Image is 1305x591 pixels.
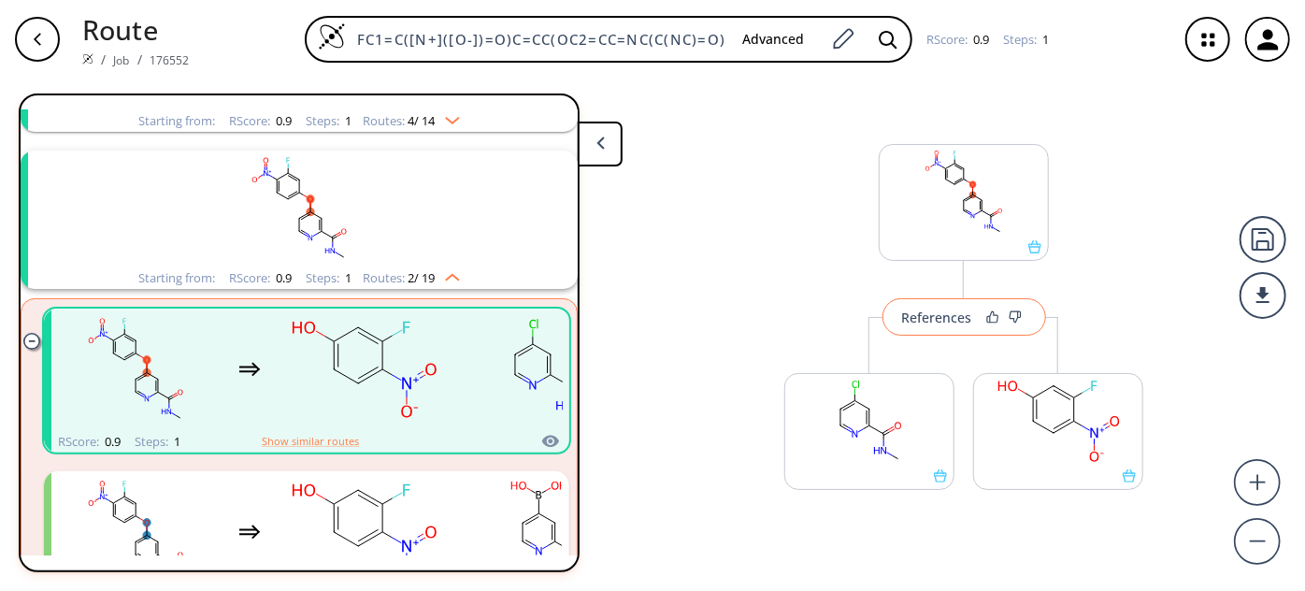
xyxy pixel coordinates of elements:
input: Enter SMILES [346,30,727,49]
div: RScore : [58,436,121,448]
div: Routes: [364,272,460,284]
div: Steps : [135,436,180,448]
span: 1 [171,433,180,450]
img: Spaya logo [82,53,93,65]
div: Steps : [1003,34,1049,46]
img: Logo Spaya [318,22,346,50]
svg: CNC(=O)c1cc(Oc2ccc([N+](=O)[O-])c(F)c2)ccn1 [56,151,542,267]
span: 0.9 [102,433,121,450]
div: Starting from: [139,272,216,284]
svg: O=[N+]([O-])c1ccc(O)cc1F [974,374,1142,469]
svg: CNC(=O)c1cc(Oc2ccc([N+](=O)[O-])c(F)c2)ccn1 [880,145,1048,240]
span: 1 [343,112,352,129]
img: Up [436,267,460,281]
span: 1 [343,269,352,286]
svg: CNC(=O)c1cc(Oc2ccc([N+](=O)[O-])c(F)c2)ccn1 [51,311,220,428]
div: RScore : [926,34,989,46]
svg: CNC(=O)c1cc(Cl)ccn1 [785,374,954,469]
svg: O=[N+]([O-])c1ccc(O)cc1F [280,474,448,591]
svg: CNC(=O)c1cc(Oc2ccc([N+](=O)[O-])c(F)c2)ccn1 [51,474,220,591]
span: 0.9 [970,31,989,48]
button: References [882,298,1046,336]
div: RScore : [230,115,293,127]
div: Routes: [364,115,460,127]
div: Steps : [307,115,352,127]
svg: CNC(=O)c1cc(Cl)ccn1 [466,311,635,428]
div: Starting from: [139,115,216,127]
li: / [101,50,106,69]
span: 1 [1040,31,1049,48]
li: / [137,50,142,69]
span: 4 / 14 [409,115,436,127]
a: 176552 [150,52,190,68]
a: Job [113,52,129,68]
div: RScore : [230,272,293,284]
button: Advanced [727,22,819,57]
p: Route [82,9,190,50]
div: References [902,311,972,324]
svg: COC(=O)c1cc(B(O)O)ccn1 [466,474,635,591]
button: Show similar routes [262,433,359,450]
div: Steps : [307,272,352,284]
span: 0.9 [274,269,293,286]
svg: O=[N+]([O-])c1ccc(O)cc1F [280,311,448,428]
span: 2 / 19 [409,272,436,284]
span: 0.9 [274,112,293,129]
img: Down [436,109,460,124]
